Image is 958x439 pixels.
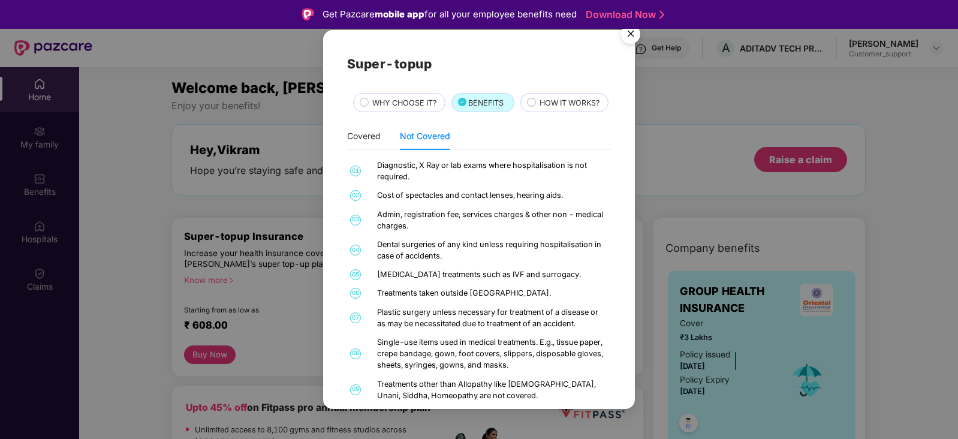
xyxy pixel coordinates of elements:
div: Treatments other than Allopathy like [DEMOGRAPHIC_DATA], Unani, Siddha, Homeopathy are not covered. [377,378,608,401]
span: 02 [350,190,361,201]
span: 08 [350,348,361,359]
div: Plastic surgery unless necessary for treatment of a disease or as may be necessitated due to trea... [377,306,608,329]
div: Diagnostic, X Ray or lab exams where hospitalisation is not required. [377,160,608,182]
span: 07 [350,312,361,323]
div: Dental surgeries of any kind unless requiring hospitalisation in case of accidents. [377,239,608,261]
span: 04 [350,245,361,255]
span: HOW IT WORKS? [540,97,599,109]
div: Single-use items used in medical treatments. E.g., tissue paper, crepe bandage, gown, foot covers... [377,336,608,371]
span: 01 [350,166,361,176]
span: 03 [350,215,361,225]
span: WHY CHOOSE IT? [372,97,436,109]
div: Get Pazcare for all your employee benefits need [323,7,577,22]
div: Admin, registration fee, services charges & other non - medical charges. [377,209,608,231]
div: Treatments taken outside [GEOGRAPHIC_DATA]. [377,287,608,299]
strong: mobile app [375,8,424,20]
a: Download Now [586,8,661,21]
img: Stroke [659,8,664,21]
div: Cost of spectacles and contact lenses, hearing aids. [377,190,608,201]
h2: Super-topup [347,54,611,74]
span: 06 [350,288,361,299]
img: svg+xml;base64,PHN2ZyB4bWxucz0iaHR0cDovL3d3dy53My5vcmcvMjAwMC9zdmciIHdpZHRoPSI1NiIgaGVpZ2h0PSI1Ni... [614,19,647,53]
span: BENEFITS [468,97,504,109]
div: [MEDICAL_DATA] treatments such as IVF and surrogacy. [377,269,608,280]
div: Covered [347,130,381,143]
button: Close [614,19,646,51]
span: 05 [350,269,361,280]
div: Not Covered [400,130,450,143]
span: 09 [350,384,361,395]
img: Logo [302,8,314,20]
